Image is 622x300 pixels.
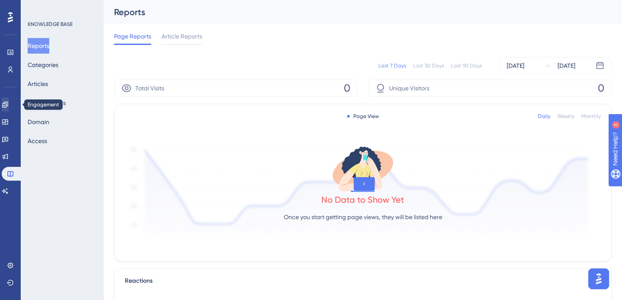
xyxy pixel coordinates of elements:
[28,95,66,111] button: Page Settings
[413,62,444,69] div: Last 30 Days
[20,2,54,13] span: Need Help?
[28,133,47,149] button: Access
[344,81,350,95] span: 0
[347,113,379,120] div: Page View
[321,194,404,206] div: No Data to Show Yet
[586,266,612,292] iframe: UserGuiding AI Assistant Launcher
[28,38,49,54] button: Reports
[389,83,429,93] span: Unique Visitors
[28,114,49,130] button: Domain
[507,61,524,71] div: [DATE]
[28,76,48,92] button: Articles
[451,62,482,69] div: Last 90 Days
[284,212,442,222] p: Once you start getting page views, they will be listed here
[598,81,604,95] span: 0
[538,113,550,120] div: Daily
[378,62,406,69] div: Last 7 Days
[28,57,58,73] button: Categories
[558,61,575,71] div: [DATE]
[581,113,601,120] div: Monthly
[114,31,151,41] span: Page Reports
[135,83,164,93] span: Total Visits
[557,113,574,120] div: Weekly
[60,4,63,11] div: 5
[162,31,202,41] span: Article Reports
[125,276,601,286] div: Reactions
[28,21,73,28] div: KNOWLEDGE BASE
[114,6,590,18] div: Reports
